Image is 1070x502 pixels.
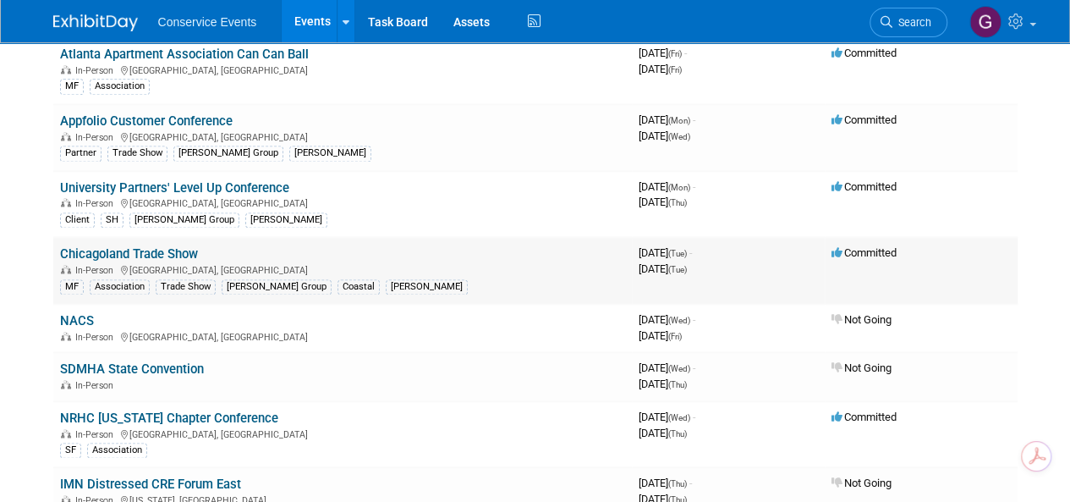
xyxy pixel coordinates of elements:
span: (Tue) [668,265,687,274]
span: - [693,411,695,423]
span: (Thu) [668,479,687,488]
span: (Fri) [668,65,682,74]
span: (Wed) [668,316,690,325]
span: In-Person [75,380,118,391]
div: SH [101,212,123,228]
div: Partner [60,146,102,161]
img: In-Person Event [61,132,71,141]
span: Conservice Events [158,15,257,29]
img: ExhibitDay [53,14,138,31]
span: [DATE] [639,477,692,489]
img: In-Person Event [61,380,71,389]
span: - [693,313,695,326]
span: [DATE] [639,329,682,342]
span: [DATE] [639,130,690,142]
span: [DATE] [639,47,687,59]
div: [PERSON_NAME] Group [129,212,239,228]
a: NACS [60,313,94,328]
span: [DATE] [639,427,687,439]
span: (Wed) [668,132,690,141]
a: Appfolio Customer Conference [60,113,233,129]
a: University Partners' Level Up Conference [60,180,289,196]
span: [DATE] [639,411,695,423]
span: [DATE] [639,378,687,390]
span: Committed [831,180,897,193]
span: [DATE] [639,113,695,126]
div: [GEOGRAPHIC_DATA], [GEOGRAPHIC_DATA] [60,196,625,209]
img: Gayle Reese [969,6,1001,38]
a: IMN Distressed CRE Forum East [60,477,241,492]
div: [PERSON_NAME] [386,279,468,295]
span: Not Going [831,477,892,489]
span: In-Person [75,132,118,143]
div: [GEOGRAPHIC_DATA], [GEOGRAPHIC_DATA] [60,130,625,143]
span: (Tue) [668,249,687,258]
span: In-Person [75,429,118,440]
span: - [693,361,695,374]
div: [GEOGRAPHIC_DATA], [GEOGRAPHIC_DATA] [60,262,625,276]
span: - [684,47,687,59]
a: Search [870,8,947,37]
span: [DATE] [639,180,695,193]
span: (Mon) [668,116,690,125]
span: Committed [831,246,897,259]
div: Association [90,79,150,94]
span: [DATE] [639,361,695,374]
span: - [693,113,695,126]
span: - [689,246,692,259]
span: [DATE] [639,196,687,208]
span: - [693,180,695,193]
span: Search [892,16,931,29]
div: Association [87,443,147,458]
span: In-Person [75,198,118,209]
div: [PERSON_NAME] [245,212,327,228]
div: [PERSON_NAME] Group [222,279,332,295]
div: [PERSON_NAME] Group [173,146,283,161]
img: In-Person Event [61,265,71,273]
div: MF [60,279,84,295]
img: In-Person Event [61,332,71,340]
div: Association [90,279,150,295]
span: (Wed) [668,364,690,373]
img: In-Person Event [61,429,71,438]
div: Client [60,212,95,228]
span: (Fri) [668,49,682,58]
img: In-Person Event [61,198,71,207]
div: [GEOGRAPHIC_DATA], [GEOGRAPHIC_DATA] [60,63,625,76]
a: Chicagoland Trade Show [60,246,198,262]
span: [DATE] [639,262,687,275]
span: Committed [831,411,897,423]
a: SDMHA State Convention [60,361,204,377]
span: (Thu) [668,380,687,389]
span: (Fri) [668,332,682,341]
div: [GEOGRAPHIC_DATA], [GEOGRAPHIC_DATA] [60,329,625,343]
span: (Wed) [668,413,690,422]
div: Trade Show [107,146,167,161]
span: [DATE] [639,313,695,326]
div: [PERSON_NAME] [289,146,371,161]
span: (Thu) [668,198,687,207]
a: Atlanta Apartment Association Can Can Ball [60,47,309,62]
span: In-Person [75,265,118,276]
span: Not Going [831,361,892,374]
img: In-Person Event [61,65,71,74]
div: Trade Show [156,279,216,295]
span: (Mon) [668,183,690,192]
span: Committed [831,47,897,59]
div: MF [60,79,84,94]
div: Coastal [337,279,380,295]
a: NRHC [US_STATE] Chapter Conference [60,411,278,426]
div: SF [60,443,81,458]
span: [DATE] [639,246,692,259]
span: In-Person [75,332,118,343]
span: [DATE] [639,63,682,75]
span: (Thu) [668,429,687,439]
div: [GEOGRAPHIC_DATA], [GEOGRAPHIC_DATA] [60,427,625,440]
span: Not Going [831,313,892,326]
span: Committed [831,113,897,126]
span: - [689,477,692,489]
span: In-Person [75,65,118,76]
